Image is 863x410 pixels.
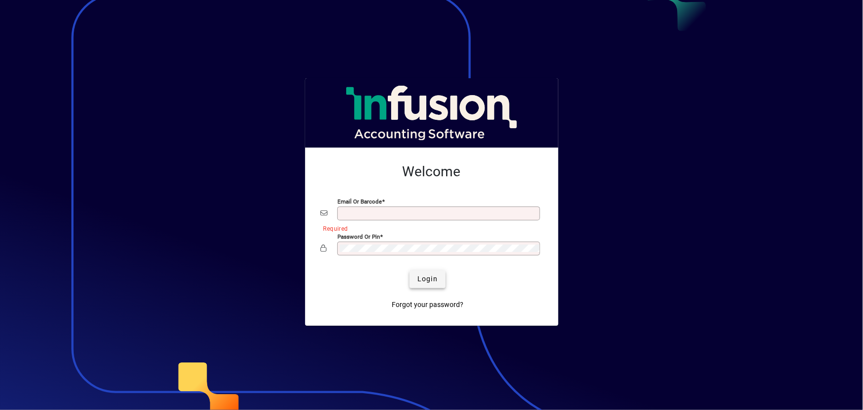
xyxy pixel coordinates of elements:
span: Forgot your password? [392,300,463,310]
a: Forgot your password? [388,296,467,314]
mat-label: Email or Barcode [338,198,382,205]
span: Login [417,274,438,284]
h2: Welcome [321,163,543,180]
mat-label: Password or Pin [338,233,380,240]
mat-error: Required [323,223,535,233]
button: Login [409,270,446,288]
